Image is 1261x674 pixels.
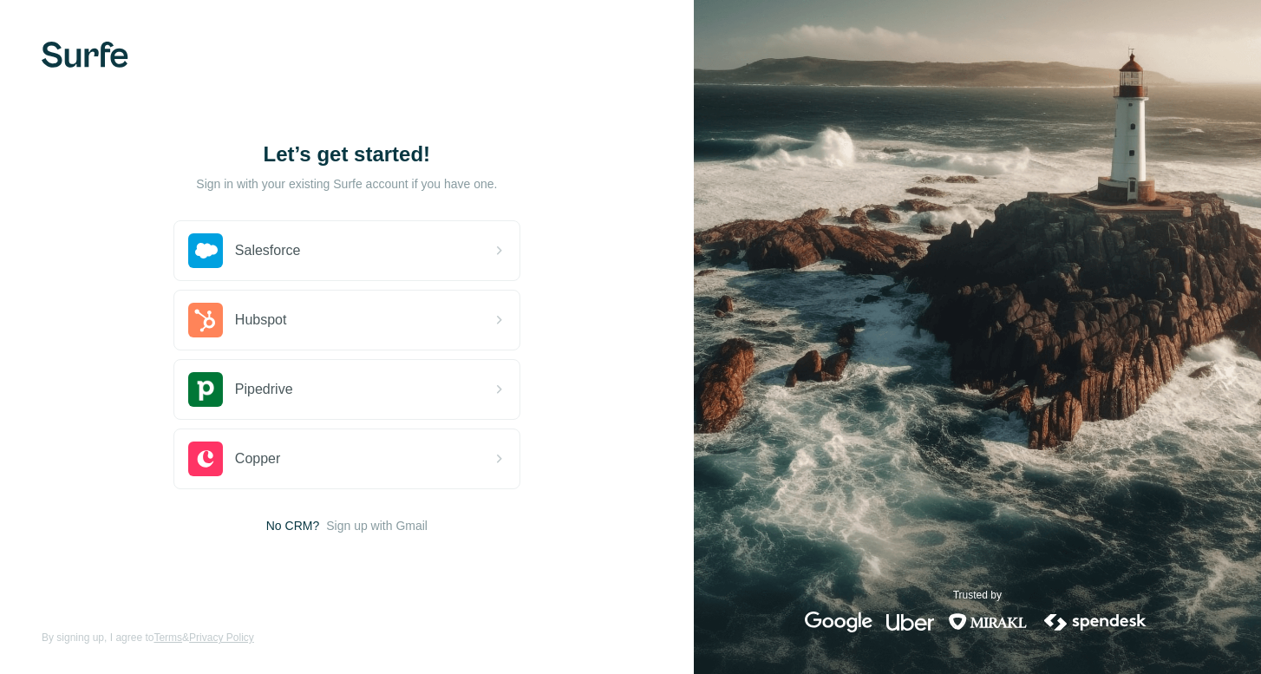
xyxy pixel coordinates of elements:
[188,372,223,407] img: pipedrive's logo
[154,631,182,644] a: Terms
[266,517,319,534] span: No CRM?
[235,310,287,330] span: Hubspot
[42,630,254,645] span: By signing up, I agree to &
[235,448,280,469] span: Copper
[173,141,520,168] h1: Let’s get started!
[42,42,128,68] img: Surfe's logo
[188,303,223,337] img: hubspot's logo
[805,612,872,632] img: google's logo
[953,587,1002,603] p: Trusted by
[948,612,1028,632] img: mirakl's logo
[326,517,428,534] button: Sign up with Gmail
[235,240,301,261] span: Salesforce
[886,612,934,632] img: uber's logo
[188,233,223,268] img: salesforce's logo
[189,631,254,644] a: Privacy Policy
[1042,612,1149,632] img: spendesk's logo
[196,175,497,193] p: Sign in with your existing Surfe account if you have one.
[188,442,223,476] img: copper's logo
[235,379,293,400] span: Pipedrive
